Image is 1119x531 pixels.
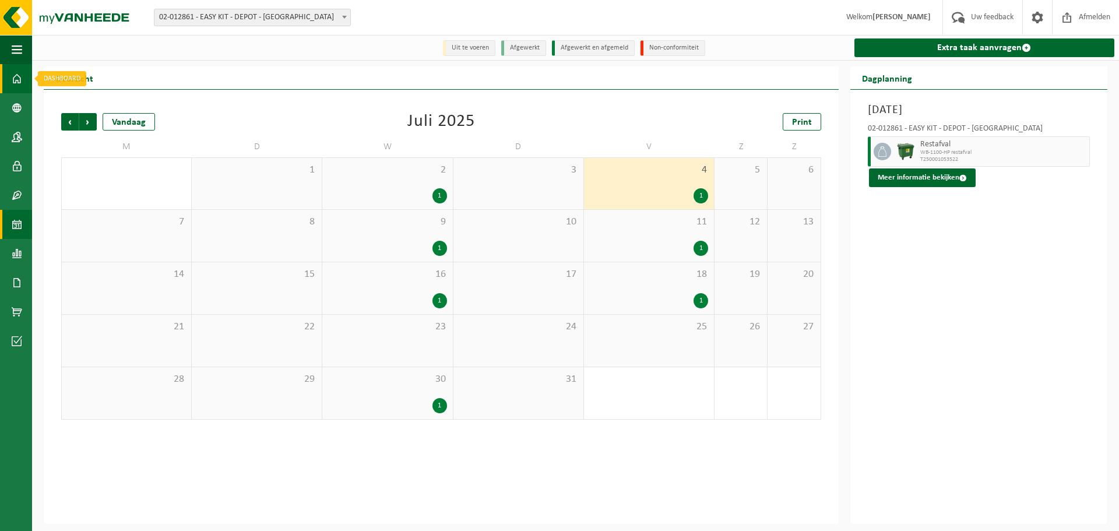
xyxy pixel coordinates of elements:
[720,216,761,228] span: 12
[694,188,708,203] div: 1
[584,136,715,157] td: V
[432,398,447,413] div: 1
[897,143,914,160] img: WB-1100-HPE-GN-01
[79,113,97,131] span: Volgende
[328,164,446,177] span: 2
[61,113,79,131] span: Vorige
[68,373,185,386] span: 28
[773,216,814,228] span: 13
[328,268,446,281] span: 16
[768,136,821,157] td: Z
[868,125,1090,136] div: 02-012861 - EASY KIT - DEPOT - [GEOGRAPHIC_DATA]
[720,164,761,177] span: 5
[198,164,316,177] span: 1
[154,9,350,26] span: 02-012861 - EASY KIT - DEPOT - KONTICH
[443,40,495,56] li: Uit te voeren
[322,136,453,157] td: W
[68,216,185,228] span: 7
[694,241,708,256] div: 1
[459,373,578,386] span: 31
[459,321,578,333] span: 24
[61,136,192,157] td: M
[552,40,635,56] li: Afgewerkt en afgemeld
[590,321,708,333] span: 25
[773,268,814,281] span: 20
[68,321,185,333] span: 21
[198,268,316,281] span: 15
[459,268,578,281] span: 17
[328,373,446,386] span: 30
[198,216,316,228] span: 8
[773,164,814,177] span: 6
[792,118,812,127] span: Print
[720,321,761,333] span: 26
[850,66,924,89] h2: Dagplanning
[328,216,446,228] span: 9
[453,136,584,157] td: D
[198,321,316,333] span: 22
[459,216,578,228] span: 10
[694,293,708,308] div: 1
[854,38,1114,57] a: Extra taak aanvragen
[432,241,447,256] div: 1
[44,66,105,89] h2: Overzicht
[715,136,768,157] td: Z
[432,188,447,203] div: 1
[641,40,705,56] li: Non-conformiteit
[198,373,316,386] span: 29
[192,136,322,157] td: D
[501,40,546,56] li: Afgewerkt
[590,216,708,228] span: 11
[773,321,814,333] span: 27
[920,149,1086,156] span: WB-1100-HP restafval
[720,268,761,281] span: 19
[590,268,708,281] span: 18
[872,13,931,22] strong: [PERSON_NAME]
[459,164,578,177] span: 3
[783,113,821,131] a: Print
[869,168,976,187] button: Meer informatie bekijken
[328,321,446,333] span: 23
[920,140,1086,149] span: Restafval
[103,113,155,131] div: Vandaag
[432,293,447,308] div: 1
[868,101,1090,119] h3: [DATE]
[920,156,1086,163] span: T250001053522
[407,113,475,131] div: Juli 2025
[590,164,708,177] span: 4
[154,9,351,26] span: 02-012861 - EASY KIT - DEPOT - KONTICH
[68,268,185,281] span: 14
